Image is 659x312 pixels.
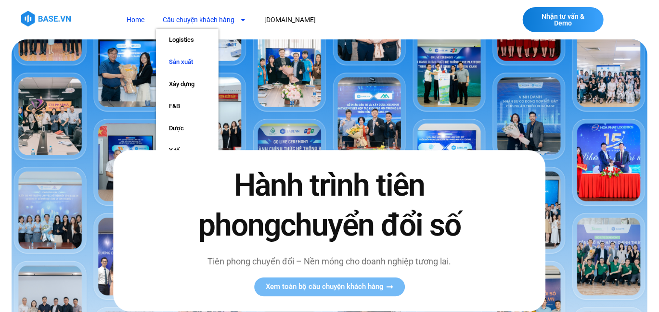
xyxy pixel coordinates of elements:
a: Xem toàn bộ câu chuyện khách hàng [254,278,405,297]
a: [DOMAIN_NAME] [258,11,323,29]
span: Xem toàn bộ câu chuyện khách hàng [266,284,384,291]
a: Logistics [156,29,219,51]
h2: Hành trình tiên phong [187,165,471,245]
span: Nhận tư vấn & Demo [532,13,594,26]
ul: Câu chuyện khách hàng [156,29,219,184]
a: Sản xuất [156,51,219,73]
a: F&B [156,95,219,117]
a: Dược [156,117,219,139]
a: Câu chuyện khách hàng [156,11,254,29]
a: Xây dựng [156,73,219,95]
a: Nhận tư vấn & Demo [523,7,604,32]
a: Y tế [156,139,219,162]
a: Home [120,11,152,29]
span: chuyển đổi số [280,207,461,243]
nav: Menu [120,11,470,29]
p: Tiên phong chuyển đổi – Nền móng cho doanh nghiệp tương lai. [187,255,471,268]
